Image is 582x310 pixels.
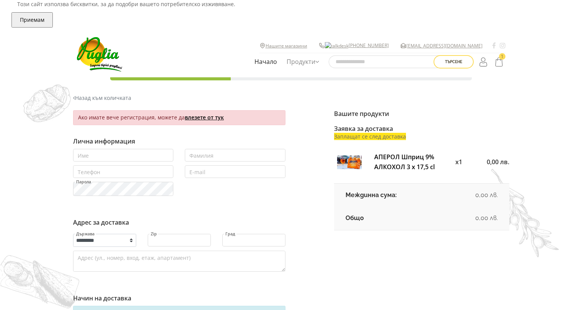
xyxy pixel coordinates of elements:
img: demo [491,169,559,258]
div: Ако имате вече регистрация, можете да [73,110,285,125]
a: Login [478,54,491,69]
a: Facebook [492,42,496,49]
img: talkdesk [325,42,349,49]
label: Парола [76,180,91,184]
td: 0,00 лв. [445,207,509,230]
span: x1 [455,158,462,166]
a: влезете от тук [185,114,224,121]
label: Град [225,232,236,236]
td: Междинна сума: [334,184,445,207]
span: 0,00 лв. [487,158,509,166]
span: Заплащат се след доставка [334,133,406,140]
input: Търсене в сайта [329,55,443,68]
a: [PHONE_NUMBER] [325,42,389,49]
a: АПЕРОЛ Шприц 9% АЛКОХОЛ 3 х 17,5 cl [374,153,435,171]
img: aperol-shpric-9-alkohol-3-h-175-cl-thumb.jpg [337,150,362,175]
a: Instagram [500,42,505,49]
a: Начало [253,53,279,71]
label: Адрес (ул., номер, вход, етаж, апартамент) [77,255,191,261]
td: Общо [334,207,445,230]
a: Назад към количката [73,94,131,102]
a: Нашите магазини [266,42,307,49]
button: Търсене [434,55,474,69]
h6: Заявка за доставка [334,125,509,132]
label: Име [77,153,89,158]
label: Телефон [77,170,101,175]
label: Фамилия [189,153,214,158]
label: E-mail [189,170,206,175]
span: 1 [499,53,505,60]
h6: Лична информация [73,138,285,145]
a: 1 [492,54,505,69]
h6: Начин на доставка [73,295,285,302]
label: Държава [76,232,95,236]
button: Приемам [11,12,53,28]
h6: Вашите продукти [334,110,509,117]
label: Zip [150,232,157,236]
td: 0,00 лв. [445,184,509,207]
a: Продукти [285,53,321,71]
img: demo [23,84,71,122]
a: [EMAIL_ADDRESS][DOMAIN_NAME] [406,42,483,49]
h6: Адрес за доставка [73,219,285,226]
